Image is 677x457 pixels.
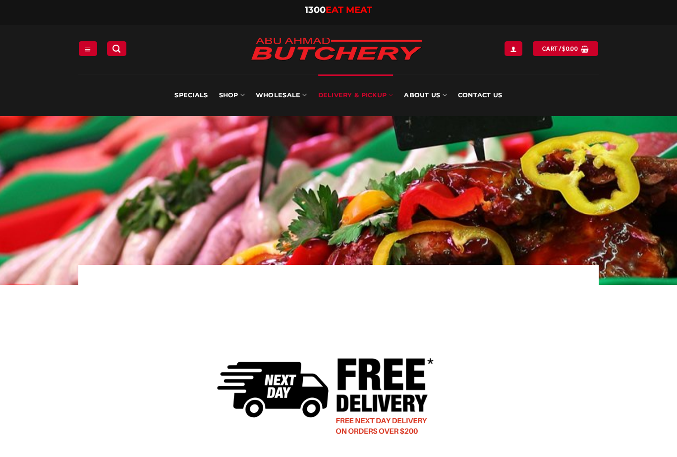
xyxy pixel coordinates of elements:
a: Search [107,41,126,56]
a: View cart [533,41,598,56]
a: Login [505,41,522,56]
a: Delivery & Pickup [318,74,394,116]
a: Contact Us [458,74,503,116]
span: EAT MEAT [326,4,372,15]
a: 1300EAT MEAT [305,4,372,15]
span: Cart / [542,44,578,53]
a: SHOP [219,74,245,116]
a: About Us [404,74,447,116]
bdi: 0.00 [562,45,578,52]
img: Abu Ahmad Butchery [242,31,431,68]
a: Specials [174,74,208,116]
a: Wholesale [256,74,307,116]
span: 1300 [305,4,326,15]
span: $ [562,44,565,53]
a: Menu [79,41,97,56]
